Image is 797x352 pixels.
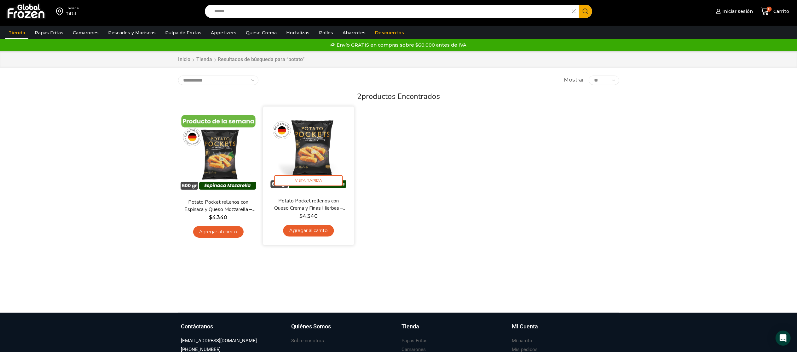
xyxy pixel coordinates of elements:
[299,213,302,219] span: $
[283,225,334,236] a: Agregar al carrito: “Potato Pocket rellenos con Queso Crema y Finas Hierbas - Caja 8.4 kg”
[372,27,407,39] a: Descuentos
[292,322,396,337] a: Quiénes Somos
[361,91,440,101] span: productos encontrados
[292,338,324,344] h3: Sobre nosotros
[193,226,244,238] a: Agregar al carrito: “Potato Pocket rellenos con Espinaca y Queso Mozzarella - Caja 8.4 kg”
[274,175,343,186] span: Vista Rápida
[70,27,102,39] a: Camarones
[66,10,79,17] div: Tiltil
[272,197,345,212] a: Potato Pocket rellenos con Queso Crema y Finas Hierbas – Caja 8.4 kg
[218,56,305,62] h1: Resultados de búsqueda para “potato”
[512,338,533,344] h3: Mi carrito
[402,337,428,345] a: Papas Fritas
[178,76,258,85] select: Pedido de la tienda
[283,27,313,39] a: Hortalizas
[402,322,419,331] h3: Tienda
[759,4,791,19] a: 0 Carrito
[105,27,159,39] a: Pescados y Mariscos
[292,337,324,345] a: Sobre nosotros
[357,91,361,101] span: 2
[178,56,305,63] nav: Breadcrumb
[402,322,506,337] a: Tienda
[196,56,213,63] a: Tienda
[339,27,369,39] a: Abarrotes
[512,322,616,337] a: Mi Cuenta
[402,338,428,344] h3: Papas Fritas
[5,27,28,39] a: Tienda
[178,56,191,63] a: Inicio
[66,6,79,10] div: Enviar a
[209,214,212,220] span: $
[181,338,257,344] h3: [EMAIL_ADDRESS][DOMAIN_NAME]
[721,8,753,14] span: Iniciar sesión
[181,322,213,331] h3: Contáctanos
[512,322,538,331] h3: Mi Cuenta
[208,27,240,39] a: Appetizers
[56,6,66,17] img: address-field-icon.svg
[316,27,336,39] a: Pollos
[182,199,254,213] a: Potato Pocket rellenos con Espinaca y Queso Mozzarella – Caja 8.4 kg
[772,8,789,14] span: Carrito
[32,27,66,39] a: Papas Fritas
[162,27,205,39] a: Pulpa de Frutas
[292,322,331,331] h3: Quiénes Somos
[181,322,285,337] a: Contáctanos
[512,337,533,345] a: Mi carrito
[209,214,228,220] bdi: 4.340
[564,77,584,84] span: Mostrar
[776,331,791,346] div: Open Intercom Messenger
[243,27,280,39] a: Queso Crema
[299,213,317,219] bdi: 4.340
[714,5,753,18] a: Iniciar sesión
[181,337,257,345] a: [EMAIL_ADDRESS][DOMAIN_NAME]
[579,5,592,18] button: Search button
[767,7,772,12] span: 0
